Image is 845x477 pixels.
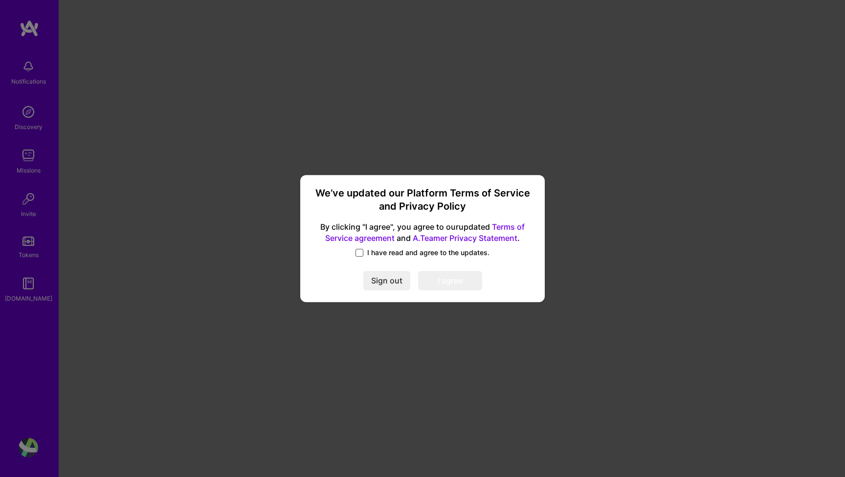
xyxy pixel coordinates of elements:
a: A.Teamer Privacy Statement [413,233,517,243]
span: I have read and agree to the updates. [367,248,489,258]
button: I agree [418,271,482,290]
a: Terms of Service agreement [325,222,525,243]
h3: We’ve updated our Platform Terms of Service and Privacy Policy [312,187,533,214]
button: Sign out [363,271,410,290]
span: By clicking "I agree", you agree to our updated and . [312,221,533,244]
